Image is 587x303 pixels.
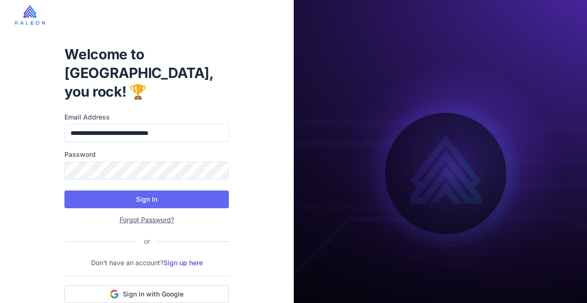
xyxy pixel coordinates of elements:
button: Sign In [64,190,229,208]
h1: Welcome to [GEOGRAPHIC_DATA], you rock! 🏆 [64,45,229,101]
div: or [136,236,157,247]
a: Forgot Password? [120,216,174,224]
span: Sign in with Google [123,289,184,299]
button: Sign in with Google [64,285,229,303]
a: Sign up here [163,259,203,267]
p: Don't have an account? [64,258,229,268]
label: Email Address [64,112,229,122]
label: Password [64,149,229,160]
img: raleon-logo-whitebg.9aac0268.jpg [15,5,45,25]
